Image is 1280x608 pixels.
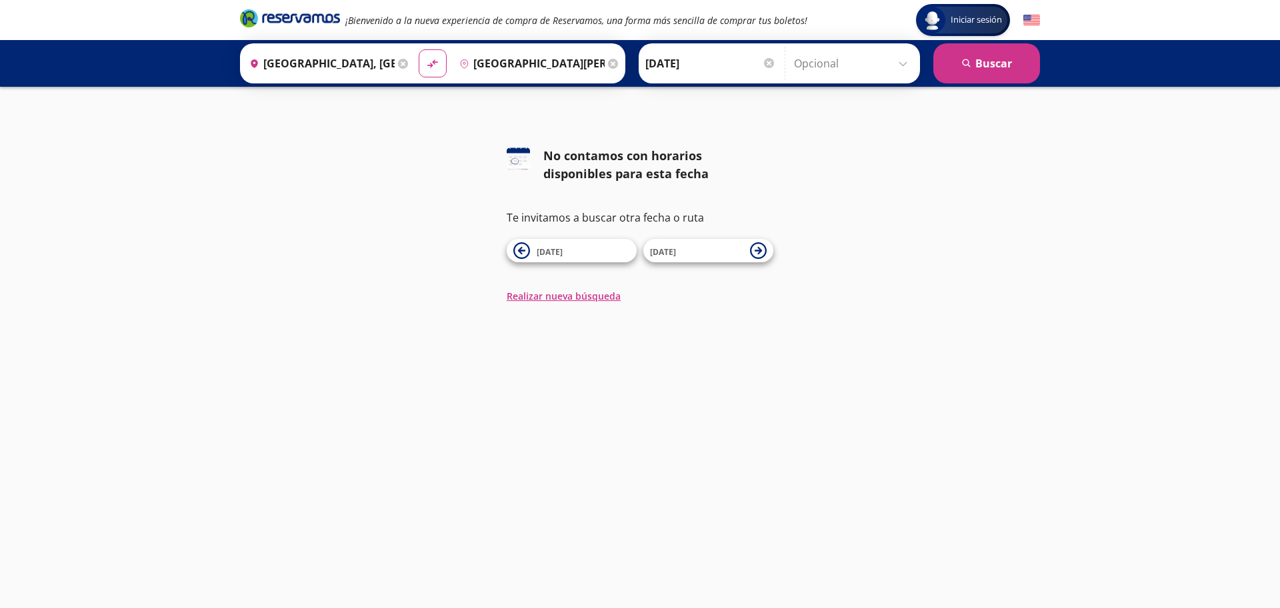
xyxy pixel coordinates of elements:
[240,8,340,28] i: Brand Logo
[244,47,395,80] input: Buscar Origen
[794,47,913,80] input: Opcional
[643,239,773,262] button: [DATE]
[345,14,807,27] em: ¡Bienvenido a la nueva experiencia de compra de Reservamos, una forma más sencilla de comprar tus...
[537,246,563,258] span: [DATE]
[650,246,676,258] span: [DATE]
[507,210,773,226] p: Te invitamos a buscar otra fecha o ruta
[945,13,1007,27] span: Iniciar sesión
[933,43,1040,83] button: Buscar
[543,147,773,183] div: No contamos con horarios disponibles para esta fecha
[454,47,605,80] input: Buscar Destino
[1023,12,1040,29] button: English
[240,8,340,32] a: Brand Logo
[645,47,776,80] input: Elegir Fecha
[507,289,621,303] button: Realizar nueva búsqueda
[507,239,637,262] button: [DATE]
